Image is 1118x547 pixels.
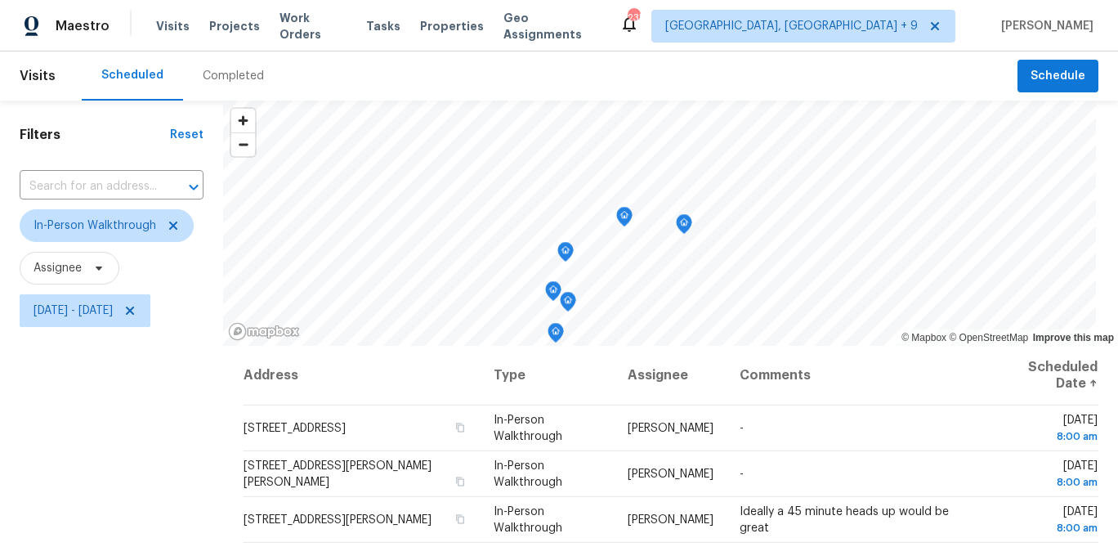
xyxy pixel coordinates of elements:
[996,415,1098,445] span: [DATE]
[901,332,946,343] a: Mapbox
[494,460,562,488] span: In-Person Walkthrough
[244,423,346,434] span: [STREET_ADDRESS]
[209,18,260,34] span: Projects
[494,506,562,534] span: In-Person Walkthrough
[557,242,574,267] div: Map marker
[170,127,203,143] div: Reset
[481,346,614,406] th: Type
[156,18,190,34] span: Visits
[231,133,255,156] span: Zoom out
[996,474,1098,491] div: 8:00 am
[453,474,467,489] button: Copy Address
[548,323,564,348] div: Map marker
[628,10,639,26] div: 235
[996,428,1098,445] div: 8:00 am
[34,217,156,234] span: In-Person Walkthrough
[628,514,713,526] span: [PERSON_NAME]
[996,520,1098,536] div: 8:00 am
[420,18,484,34] span: Properties
[676,214,692,240] div: Map marker
[727,346,983,406] th: Comments
[1017,60,1098,93] button: Schedule
[616,207,633,232] div: Map marker
[1031,66,1085,87] span: Schedule
[56,18,110,34] span: Maestro
[560,292,576,317] div: Map marker
[628,469,713,480] span: [PERSON_NAME]
[665,18,918,34] span: [GEOGRAPHIC_DATA], [GEOGRAPHIC_DATA] + 9
[243,346,481,406] th: Address
[101,67,163,83] div: Scheduled
[182,176,205,199] button: Open
[34,260,82,276] span: Assignee
[34,303,113,319] span: [DATE] - [DATE]
[231,132,255,156] button: Zoom out
[1033,332,1114,343] a: Improve this map
[231,109,255,132] button: Zoom in
[20,127,170,143] h1: Filters
[228,322,300,341] a: Mapbox homepage
[244,460,432,488] span: [STREET_ADDRESS][PERSON_NAME][PERSON_NAME]
[628,423,713,434] span: [PERSON_NAME]
[20,58,56,94] span: Visits
[545,281,561,307] div: Map marker
[949,332,1028,343] a: OpenStreetMap
[279,10,347,43] span: Work Orders
[740,506,949,534] span: Ideally a 45 minute heads up would be great
[20,174,158,200] input: Search for an address...
[996,460,1098,491] span: [DATE]
[615,346,727,406] th: Assignee
[996,506,1098,536] span: [DATE]
[740,469,744,480] span: -
[983,346,1098,406] th: Scheduled Date ↑
[494,415,562,442] span: In-Person Walkthrough
[740,423,744,434] span: -
[503,10,600,43] span: Geo Assignments
[453,420,467,435] button: Copy Address
[244,514,432,526] span: [STREET_ADDRESS][PERSON_NAME]
[995,18,1093,34] span: [PERSON_NAME]
[223,101,1096,346] canvas: Map
[366,20,400,32] span: Tasks
[203,68,264,84] div: Completed
[453,512,467,527] button: Copy Address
